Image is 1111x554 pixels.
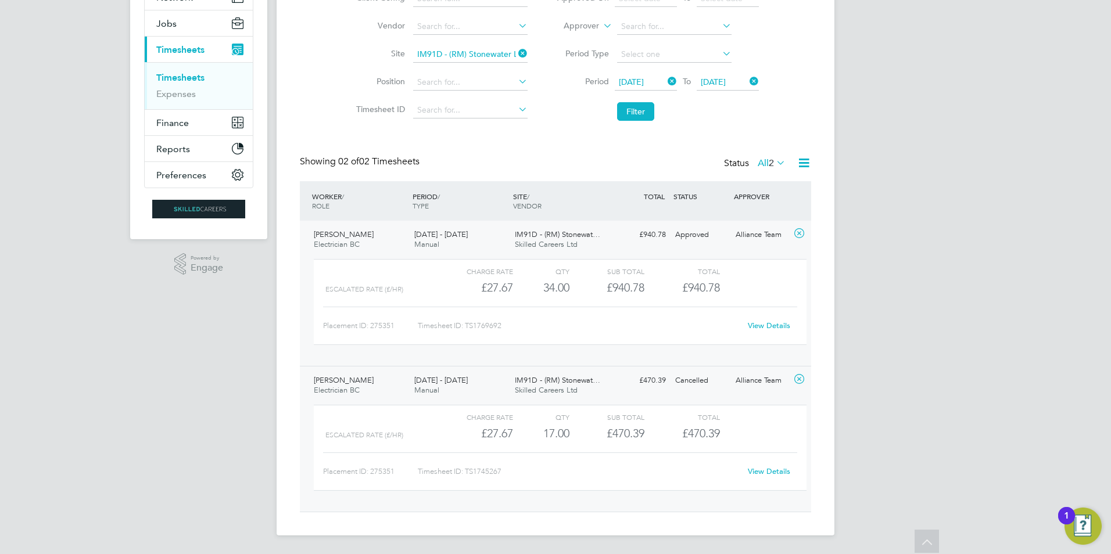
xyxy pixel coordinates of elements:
[671,371,731,390] div: Cancelled
[414,375,468,385] span: [DATE] - [DATE]
[191,253,223,263] span: Powered by
[174,253,224,275] a: Powered byEngage
[414,229,468,239] span: [DATE] - [DATE]
[156,88,196,99] a: Expenses
[300,156,422,168] div: Showing
[671,186,731,207] div: STATUS
[513,278,569,297] div: 34.00
[731,371,791,390] div: Alliance Team
[145,62,253,109] div: Timesheets
[438,192,440,201] span: /
[438,410,513,424] div: Charge rate
[413,19,528,35] input: Search for...
[557,76,609,87] label: Period
[569,410,644,424] div: Sub Total
[156,143,190,154] span: Reports
[314,375,374,385] span: [PERSON_NAME]
[312,201,329,210] span: ROLE
[515,229,600,239] span: IM91D - (RM) Stonewat…
[325,431,403,439] span: Escalated Rate (£/HR)
[1065,508,1102,545] button: Open Resource Center, 1 new notification
[414,385,439,395] span: Manual
[413,102,528,118] input: Search for...
[145,37,253,62] button: Timesheets
[515,385,578,395] span: Skilled Careers Ltd
[156,18,177,29] span: Jobs
[527,192,529,201] span: /
[569,264,644,278] div: Sub Total
[325,285,403,293] span: Escalated Rate (£/HR)
[679,74,694,89] span: To
[414,239,439,249] span: Manual
[1064,516,1069,531] div: 1
[413,46,528,63] input: Search for...
[513,424,569,443] div: 17.00
[619,77,644,87] span: [DATE]
[682,426,720,440] span: £470.39
[610,371,671,390] div: £470.39
[314,239,360,249] span: Electrician BC
[731,225,791,244] div: Alliance Team
[191,263,223,273] span: Engage
[701,77,726,87] span: [DATE]
[156,170,206,181] span: Preferences
[353,20,405,31] label: Vendor
[156,44,205,55] span: Timesheets
[413,201,429,210] span: TYPE
[513,264,569,278] div: QTY
[438,278,513,297] div: £27.67
[510,186,611,216] div: SITE
[438,264,513,278] div: Charge rate
[617,46,732,63] input: Select one
[644,264,719,278] div: Total
[748,466,790,476] a: View Details
[309,186,410,216] div: WORKER
[438,424,513,443] div: £27.67
[513,201,542,210] span: VENDOR
[418,462,740,481] div: Timesheet ID: TS1745267
[145,162,253,188] button: Preferences
[156,117,189,128] span: Finance
[671,225,731,244] div: Approved
[515,375,600,385] span: IM91D - (RM) Stonewat…
[314,385,360,395] span: Electrician BC
[758,157,786,169] label: All
[724,156,788,172] div: Status
[682,280,720,294] span: £940.78
[515,239,578,249] span: Skilled Careers Ltd
[748,321,790,330] a: View Details
[323,316,418,335] div: Placement ID: 275351
[569,278,644,297] div: £940.78
[610,225,671,244] div: £940.78
[145,110,253,135] button: Finance
[342,192,344,201] span: /
[156,72,205,83] a: Timesheets
[557,48,609,59] label: Period Type
[145,10,253,36] button: Jobs
[644,192,665,201] span: TOTAL
[410,186,510,216] div: PERIOD
[617,19,732,35] input: Search for...
[569,424,644,443] div: £470.39
[152,200,245,218] img: skilledcareers-logo-retina.png
[145,136,253,161] button: Reports
[418,316,740,335] div: Timesheet ID: TS1769692
[314,229,374,239] span: [PERSON_NAME]
[353,104,405,114] label: Timesheet ID
[644,410,719,424] div: Total
[338,156,359,167] span: 02 of
[513,410,569,424] div: QTY
[413,74,528,91] input: Search for...
[547,20,599,32] label: Approver
[353,48,405,59] label: Site
[617,102,654,121] button: Filter
[323,462,418,481] div: Placement ID: 275351
[731,186,791,207] div: APPROVER
[769,157,774,169] span: 2
[353,76,405,87] label: Position
[144,200,253,218] a: Go to home page
[338,156,420,167] span: 02 Timesheets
